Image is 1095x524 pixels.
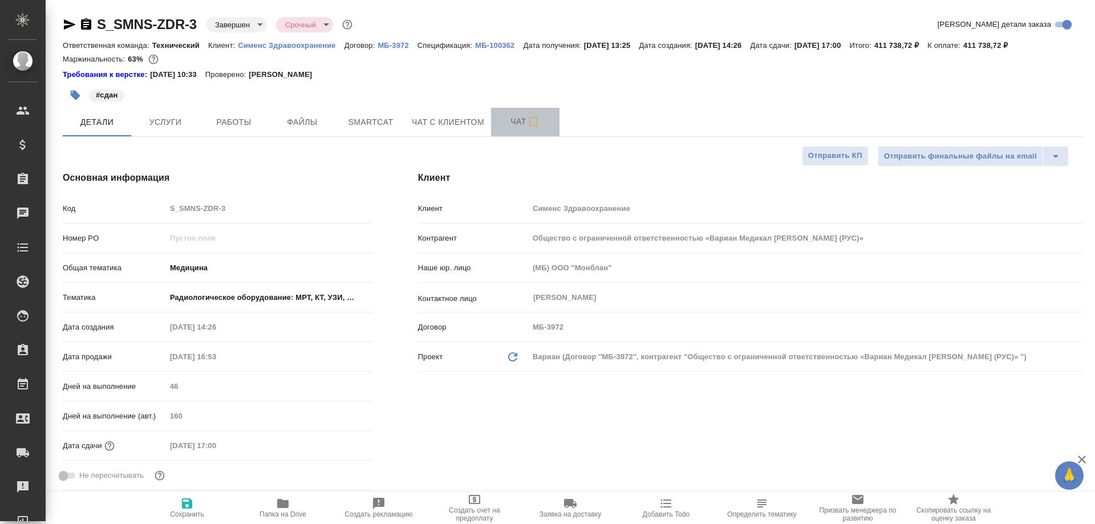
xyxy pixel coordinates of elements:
button: Скопировать ссылку на оценку заказа [906,492,1001,524]
span: Услуги [138,115,193,129]
p: Тематика [63,292,166,303]
button: Призвать менеджера по развитию [810,492,906,524]
div: Нажми, чтобы открыть папку с инструкцией [63,69,150,80]
p: [DATE] 17:00 [794,41,850,50]
p: 63% [128,55,145,63]
span: Файлы [275,115,330,129]
p: Наше юр. лицо [418,262,529,274]
a: МБ-100362 [475,40,523,50]
p: [DATE] 10:33 [150,69,205,80]
p: Ответственная команда: [63,41,152,50]
button: Отправить КП [802,146,869,166]
p: Дата получения: [523,41,583,50]
h4: Клиент [418,171,1082,185]
div: Медицина [166,258,372,278]
p: Спецификация: [417,41,475,50]
p: Контрагент [418,233,529,244]
button: Добавить Todo [618,492,714,524]
button: 125920.90 RUB; [146,52,161,67]
input: Пустое поле [166,437,266,454]
span: Создать счет на предоплату [433,506,516,522]
span: Заявка на доставку [540,510,601,518]
span: Чат с клиентом [412,115,484,129]
input: Пустое поле [529,200,1082,217]
p: #сдан [96,90,117,101]
input: Пустое поле [529,259,1082,276]
p: Договор [418,322,529,333]
span: Чат [498,115,553,129]
button: Определить тематику [714,492,810,524]
span: [PERSON_NAME] детали заказа [938,19,1051,30]
p: Общая тематика [63,262,166,274]
a: Требования к верстке: [63,69,150,80]
button: Завершен [212,20,253,30]
span: Скопировать ссылку на оценку заказа [912,506,995,522]
input: Пустое поле [166,408,372,424]
p: Дата создания: [639,41,695,50]
svg: Подписаться [526,115,540,129]
p: Проект [418,351,443,363]
button: Срочный [282,20,319,30]
span: Не пересчитывать [79,470,144,481]
a: МБ-3972 [378,40,417,50]
p: Клиент: [208,41,238,50]
button: Скопировать ссылку для ЯМессенджера [63,18,76,31]
p: Дата сдачи: [750,41,794,50]
p: Маржинальность: [63,55,128,63]
button: Скопировать ссылку [79,18,93,31]
button: Добавить тэг [63,83,88,108]
button: Создать рекламацию [331,492,427,524]
p: Итого: [850,41,874,50]
button: Заявка на доставку [522,492,618,524]
div: Завершен [206,17,267,33]
input: Пустое поле [166,200,372,217]
span: 🙏 [1060,464,1079,488]
p: МБ-3972 [378,41,417,50]
div: split button [878,146,1069,166]
span: Работы [206,115,261,129]
button: Включи, если не хочешь, чтобы указанная дата сдачи изменилась после переставления заказа в 'Подтв... [152,468,167,483]
button: Папка на Drive [235,492,331,524]
p: Клиент [418,203,529,214]
div: Завершен [276,17,333,33]
div: Вариан (Договор "МБ-3972", контрагент "Общество с ограниченной ответственностью «Вариан Медикал [... [529,347,1082,367]
p: Сименс Здравоохранение [238,41,344,50]
p: [DATE] 14:26 [695,41,751,50]
p: Номер PO [63,233,166,244]
button: Если добавить услуги и заполнить их объемом, то дата рассчитается автоматически [102,438,117,453]
input: Пустое поле [166,348,266,365]
input: Пустое поле [166,230,372,246]
span: Отправить КП [808,149,862,163]
p: К оплате: [927,41,963,50]
p: Договор: [344,41,378,50]
button: Отправить финальные файлы на email [878,146,1043,166]
div: Радиологическое оборудование: МРТ, КТ, УЗИ, рентгенография [166,288,372,307]
input: Пустое поле [529,230,1082,246]
button: Сохранить [139,492,235,524]
p: Дней на выполнение [63,381,166,392]
a: Сименс Здравоохранение [238,40,344,50]
button: Создать счет на предоплату [427,492,522,524]
span: Папка на Drive [259,510,306,518]
p: Технический [152,41,208,50]
p: Дата сдачи [63,440,102,452]
p: Контактное лицо [418,293,529,304]
span: Сохранить [170,510,204,518]
p: [PERSON_NAME] [249,69,321,80]
input: Пустое поле [166,378,372,395]
p: Дата создания [63,322,166,333]
span: Smartcat [343,115,398,129]
p: 411 738,72 ₽ [874,41,927,50]
span: сдан [88,90,125,99]
p: Дата продажи [63,351,166,363]
button: 🙏 [1055,461,1084,490]
span: Определить тематику [727,510,796,518]
input: Пустое поле [166,319,266,335]
span: Отправить финальные файлы на email [884,150,1037,163]
p: Проверено: [205,69,249,80]
span: Детали [70,115,124,129]
p: Код [63,203,166,214]
input: Пустое поле [529,319,1082,335]
p: [DATE] 13:25 [584,41,639,50]
a: S_SMNS-ZDR-3 [97,17,197,32]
